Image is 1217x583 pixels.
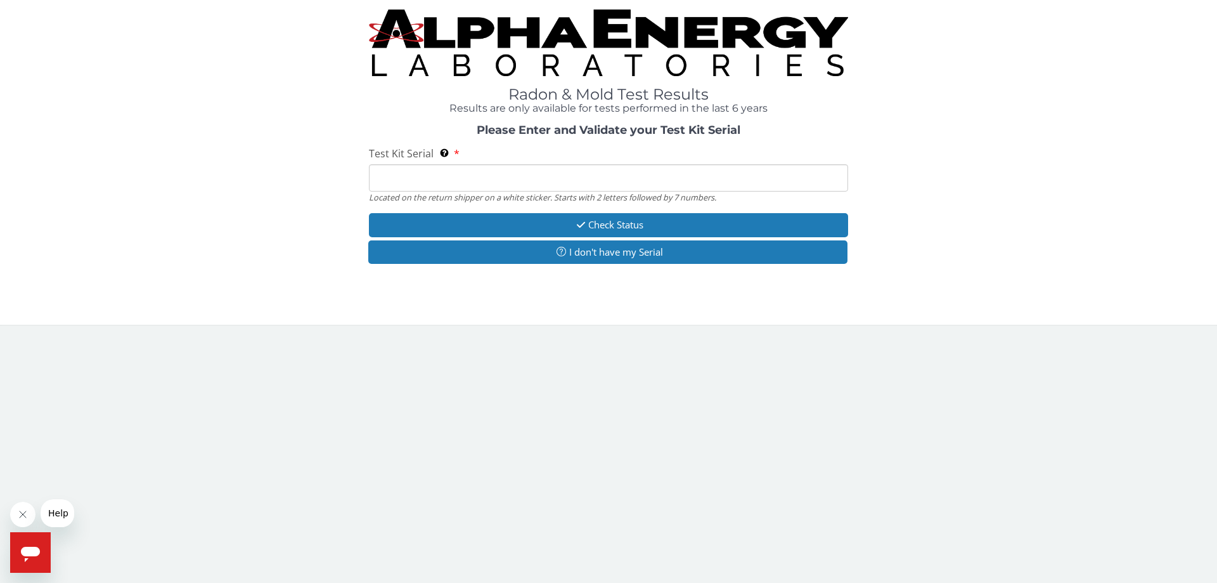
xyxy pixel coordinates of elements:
[10,532,51,573] iframe: Button to launch messaging window
[369,86,848,103] h1: Radon & Mold Test Results
[477,123,740,137] strong: Please Enter and Validate your Test Kit Serial
[369,103,848,114] h4: Results are only available for tests performed in the last 6 years
[10,502,35,527] iframe: Close message
[369,147,434,160] span: Test Kit Serial
[41,499,74,527] iframe: Message from company
[369,10,848,76] img: TightCrop.jpg
[369,192,848,203] div: Located on the return shipper on a white sticker. Starts with 2 letters followed by 7 numbers.
[369,213,848,237] button: Check Status
[368,240,847,264] button: I don't have my Serial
